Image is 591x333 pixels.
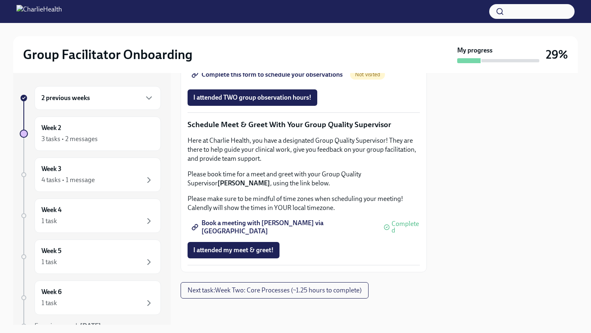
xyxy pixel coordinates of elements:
[41,94,90,103] h6: 2 previous weeks
[188,119,420,130] p: Schedule Meet & Greet With Your Group Quality Supervisor
[41,205,62,214] h6: Week 4
[20,157,161,192] a: Week 34 tasks • 1 message
[546,47,568,62] h3: 29%
[193,71,343,79] span: Complete this form to schedule your observations
[41,135,98,144] div: 3 tasks • 2 messages
[188,286,362,294] span: Next task : Week Two: Core Processes (~1.25 hours to complete)
[181,282,369,299] button: Next task:Week Two: Core Processes (~1.25 hours to complete)
[41,176,95,185] div: 4 tasks • 1 message
[188,66,348,83] a: Complete this form to schedule your observations
[20,281,161,315] a: Week 61 task
[193,246,274,254] span: I attended my meet & greet!
[188,219,380,235] a: Book a meeting with [PERSON_NAME] via [GEOGRAPHIC_DATA]
[41,123,61,132] h6: Week 2
[20,116,161,151] a: Week 23 tasks • 2 messages
[41,258,57,267] div: 1 task
[20,239,161,274] a: Week 51 task
[16,5,62,18] img: CharlieHealth
[193,94,312,102] span: I attended TWO group observation hours!
[34,322,101,330] span: Experience ends
[188,194,420,212] p: Please make sure to be mindful of time zones when scheduling your meeting! Calendly will show the...
[41,217,57,226] div: 1 task
[80,322,101,330] strong: [DATE]
[188,170,420,188] p: Please book time for a meet and greet with your Group Quality Supervisor , using the link below.
[41,164,62,173] h6: Week 3
[457,46,492,55] strong: My progress
[41,287,62,297] h6: Week 6
[218,179,270,187] strong: [PERSON_NAME]
[350,71,385,78] span: Not visited
[20,198,161,233] a: Week 41 task
[41,246,62,255] h6: Week 5
[188,242,279,258] button: I attended my meet & greet!
[188,89,317,106] button: I attended TWO group observation hours!
[41,299,57,308] div: 1 task
[188,136,420,163] p: Here at Charlie Health, you have a designated Group Quality Supervisor! They are there to help gu...
[34,86,161,110] div: 2 previous weeks
[23,46,192,63] h2: Group Facilitator Onboarding
[392,221,420,234] span: Completed
[193,223,375,231] span: Book a meeting with [PERSON_NAME] via [GEOGRAPHIC_DATA]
